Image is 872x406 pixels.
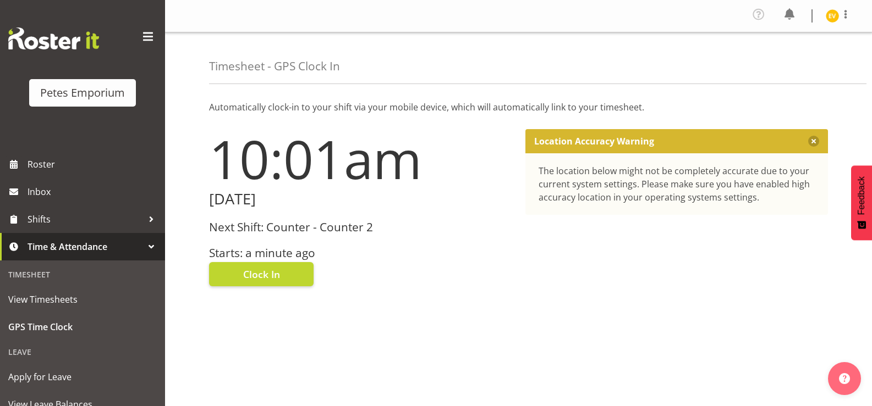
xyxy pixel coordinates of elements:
span: Inbox [28,183,160,200]
button: Close message [808,136,819,147]
div: Timesheet [3,263,162,286]
span: Time & Attendance [28,238,143,255]
a: View Timesheets [3,286,162,313]
img: eva-vailini10223.jpg [826,9,839,23]
span: Clock In [243,267,280,281]
div: The location below might not be completely accurate due to your current system settings. Please m... [539,164,815,204]
span: GPS Time Clock [8,319,157,335]
button: Clock In [209,262,314,286]
img: help-xxl-2.png [839,373,850,384]
a: GPS Time Clock [3,313,162,341]
span: View Timesheets [8,291,157,308]
span: Apply for Leave [8,369,157,385]
div: Leave [3,341,162,363]
h3: Starts: a minute ago [209,247,512,259]
div: Petes Emporium [40,85,125,101]
h4: Timesheet - GPS Clock In [209,60,340,73]
span: Shifts [28,211,143,227]
button: Feedback - Show survey [851,165,872,240]
p: Automatically clock-in to your shift via your mobile device, which will automatically link to you... [209,101,828,114]
span: Feedback [857,176,866,215]
p: Location Accuracy Warning [534,136,654,147]
img: Rosterit website logo [8,27,99,49]
h2: [DATE] [209,191,512,208]
a: Apply for Leave [3,363,162,391]
h1: 10:01am [209,129,512,188]
h3: Next Shift: Counter - Counter 2 [209,221,512,233]
span: Roster [28,156,160,173]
